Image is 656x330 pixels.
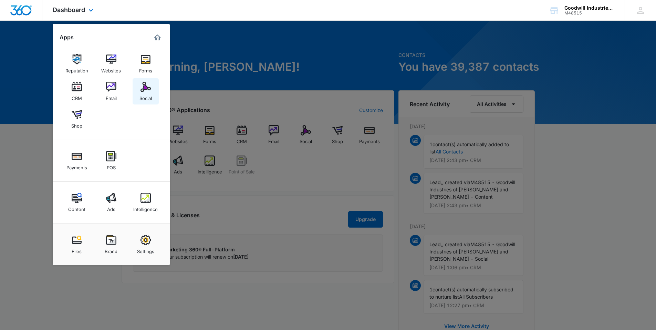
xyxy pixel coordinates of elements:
[64,189,90,216] a: Content
[139,64,152,73] div: Forms
[101,64,121,73] div: Websites
[71,120,82,129] div: Shop
[106,92,117,101] div: Email
[72,92,82,101] div: CRM
[98,231,124,258] a: Brand
[53,6,85,13] span: Dashboard
[65,64,88,73] div: Reputation
[152,32,163,43] a: Marketing 360® Dashboard
[564,11,615,16] div: account id
[98,51,124,77] a: Websites
[133,78,159,104] a: Social
[64,78,90,104] a: CRM
[64,51,90,77] a: Reputation
[64,148,90,174] a: Payments
[139,92,152,101] div: Social
[64,106,90,132] a: Shop
[133,203,158,212] div: Intelligence
[133,189,159,216] a: Intelligence
[72,245,82,254] div: Files
[107,203,115,212] div: Ads
[66,161,87,170] div: Payments
[98,148,124,174] a: POS
[564,5,615,11] div: account name
[98,189,124,216] a: Ads
[64,231,90,258] a: Files
[68,203,85,212] div: Content
[137,245,154,254] div: Settings
[105,245,117,254] div: Brand
[133,51,159,77] a: Forms
[107,161,116,170] div: POS
[98,78,124,104] a: Email
[133,231,159,258] a: Settings
[60,34,74,41] h2: Apps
